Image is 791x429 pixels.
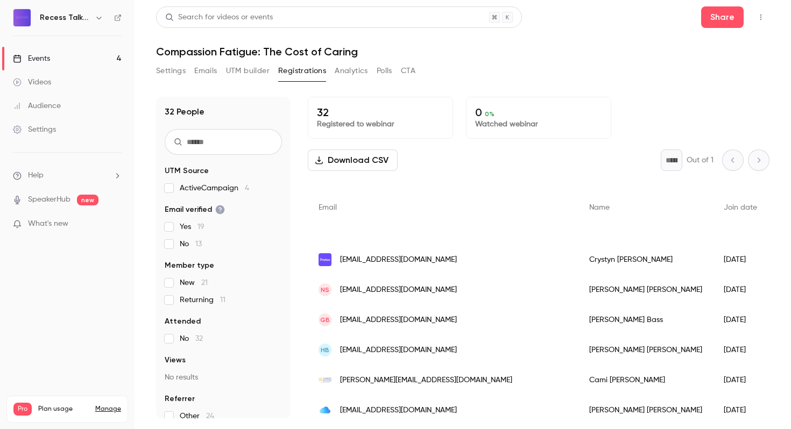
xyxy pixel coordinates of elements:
div: [PERSON_NAME] [PERSON_NAME] [578,275,713,305]
div: Audience [13,101,61,111]
span: NS [321,285,329,295]
p: 0 [475,106,602,119]
button: CTA [401,62,415,80]
p: 32 [317,106,444,119]
section: facet-groups [165,166,282,421]
button: Settings [156,62,186,80]
span: [EMAIL_ADDRESS][DOMAIN_NAME] [340,254,457,266]
span: Member type [165,260,214,271]
span: UTM Source [165,166,209,176]
img: protonmail.com [319,253,331,266]
div: Events [13,53,50,64]
img: me.com [319,404,331,417]
h1: 32 People [165,105,204,118]
p: Registered to webinar [317,119,444,130]
span: Referrer [165,394,195,404]
span: Help [28,170,44,181]
span: Views [165,355,186,366]
div: [DATE] [713,305,768,335]
span: What's new [28,218,68,230]
button: Analytics [335,62,368,80]
span: 13 [195,240,202,248]
span: [EMAIL_ADDRESS][DOMAIN_NAME] [340,284,457,296]
button: Download CSV [308,149,398,171]
li: help-dropdown-opener [13,170,122,181]
div: [PERSON_NAME] Bass [578,305,713,335]
span: 4 [245,184,249,192]
div: Cami [PERSON_NAME] [578,365,713,395]
span: 32 [195,335,203,342]
span: New [180,277,208,288]
div: [PERSON_NAME] [PERSON_NAME] [578,335,713,365]
span: No [180,239,202,249]
span: Yes [180,221,204,232]
a: Manage [95,405,121,413]
h6: Recess Talks For Those Who Care [40,12,90,23]
div: [DATE] [713,365,768,395]
span: [EMAIL_ADDRESS][DOMAIN_NAME] [340,405,457,416]
span: Pro [13,403,32,416]
p: Out of 1 [687,155,714,166]
span: Email verified [165,204,225,215]
span: Join date [724,204,757,211]
span: Email [319,204,337,211]
span: [EMAIL_ADDRESS][DOMAIN_NAME] [340,345,457,356]
span: Returning [180,295,225,305]
span: 11 [220,296,225,304]
p: No results [165,372,282,383]
span: Plan usage [38,405,89,413]
div: [PERSON_NAME] [PERSON_NAME] [578,395,713,425]
span: 19 [197,223,204,231]
span: [PERSON_NAME][EMAIL_ADDRESS][DOMAIN_NAME] [340,375,512,386]
span: HB [321,345,329,355]
img: teamcsa.org [319,374,331,387]
div: [DATE] [713,245,768,275]
span: Other [180,411,214,421]
span: new [77,195,98,205]
div: [DATE] [713,395,768,425]
div: Crystyn [PERSON_NAME] [578,245,713,275]
div: Settings [13,124,56,135]
span: Attended [165,316,201,327]
div: [DATE] [713,275,768,305]
button: Registrations [278,62,326,80]
div: Search for videos or events [165,12,273,23]
span: [EMAIL_ADDRESS][DOMAIN_NAME] [340,314,457,326]
button: UTM builder [226,62,270,80]
a: SpeakerHub [28,194,70,205]
span: 21 [201,279,208,287]
span: ActiveCampaign [180,183,249,194]
div: [DATE] [713,335,768,365]
div: Videos [13,77,51,88]
iframe: Noticeable Trigger [109,219,122,229]
button: Emails [194,62,217,80]
button: Polls [377,62,392,80]
span: No [180,333,203,344]
h1: Compassion Fatigue: The Cost of Caring [156,45,769,58]
span: GB [320,315,330,325]
img: Recess Talks For Those Who Care [13,9,31,26]
span: 0 % [485,110,495,118]
button: Share [701,6,744,28]
p: Watched webinar [475,119,602,130]
span: 24 [206,412,214,420]
span: Name [589,204,610,211]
